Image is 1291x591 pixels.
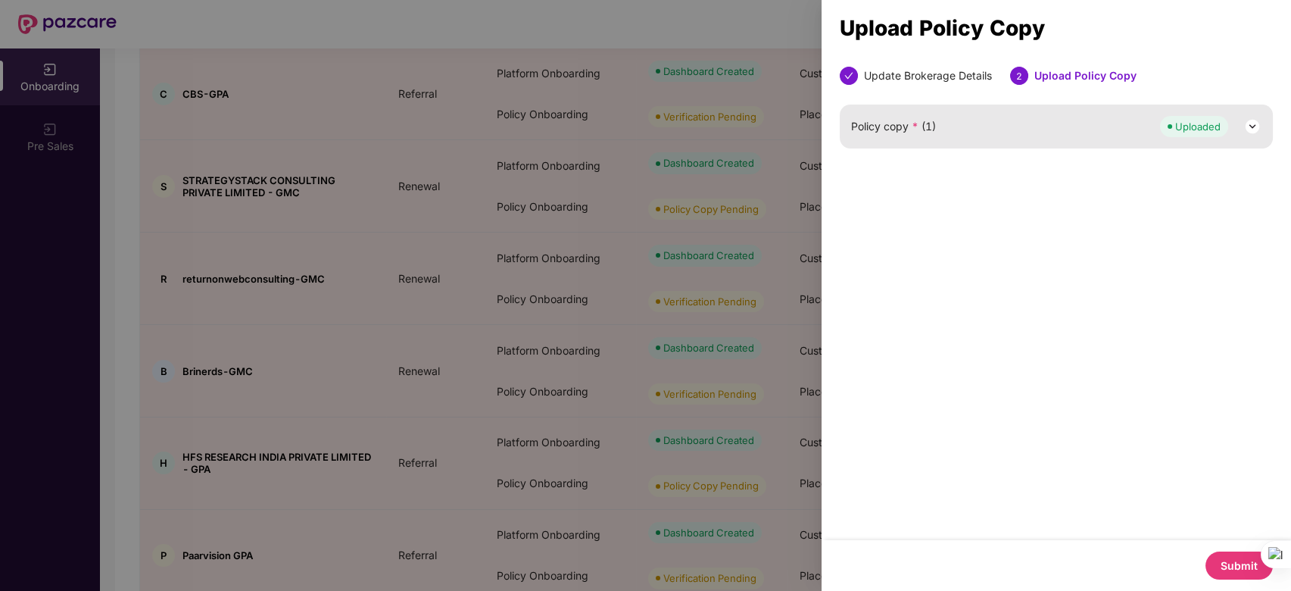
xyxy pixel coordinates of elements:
[1034,67,1137,85] div: Upload Policy Copy
[844,71,853,80] span: check
[1243,117,1261,136] img: svg+xml;base64,PHN2ZyB3aWR0aD0iMjQiIGhlaWdodD0iMjQiIHZpZXdCb3g9IjAgMCAyNCAyNCIgZmlsbD0ibm9uZSIgeG...
[864,67,992,85] div: Update Brokerage Details
[1016,70,1022,82] span: 2
[851,118,936,135] span: Policy copy (1)
[840,20,1273,36] div: Upload Policy Copy
[1175,119,1221,134] div: Uploaded
[1205,552,1273,580] button: Submit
